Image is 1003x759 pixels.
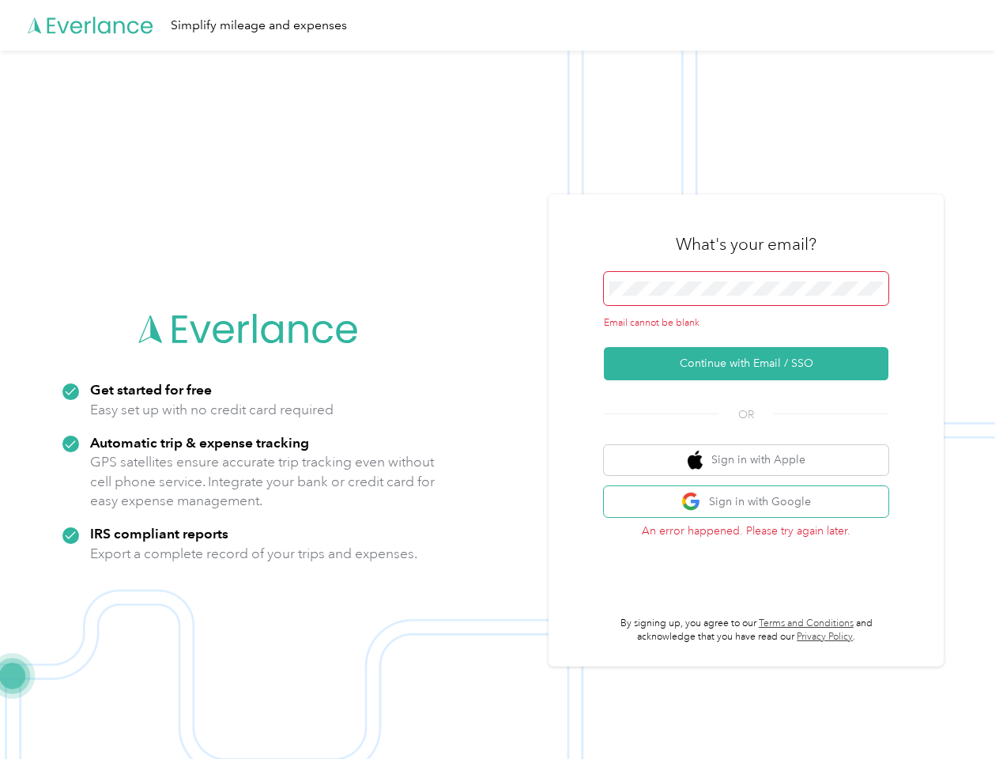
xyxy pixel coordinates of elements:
button: Continue with Email / SSO [604,347,888,380]
img: google logo [681,492,701,512]
span: OR [718,406,774,423]
strong: Get started for free [90,381,212,398]
button: apple logoSign in with Apple [604,445,888,476]
button: google logoSign in with Google [604,486,888,517]
p: Easy set up with no credit card required [90,400,334,420]
p: By signing up, you agree to our and acknowledge that you have read our . [604,617,888,644]
div: Email cannot be blank [604,316,888,330]
strong: IRS compliant reports [90,525,228,542]
p: GPS satellites ensure accurate trip tracking even without cell phone service. Integrate your bank... [90,452,436,511]
p: An error happened. Please try again later. [604,523,888,539]
img: apple logo [688,451,703,470]
h3: What's your email? [676,233,816,255]
div: Simplify mileage and expenses [171,16,347,36]
a: Privacy Policy [797,631,853,643]
a: Terms and Conditions [759,617,854,629]
p: Export a complete record of your trips and expenses. [90,544,417,564]
strong: Automatic trip & expense tracking [90,434,309,451]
